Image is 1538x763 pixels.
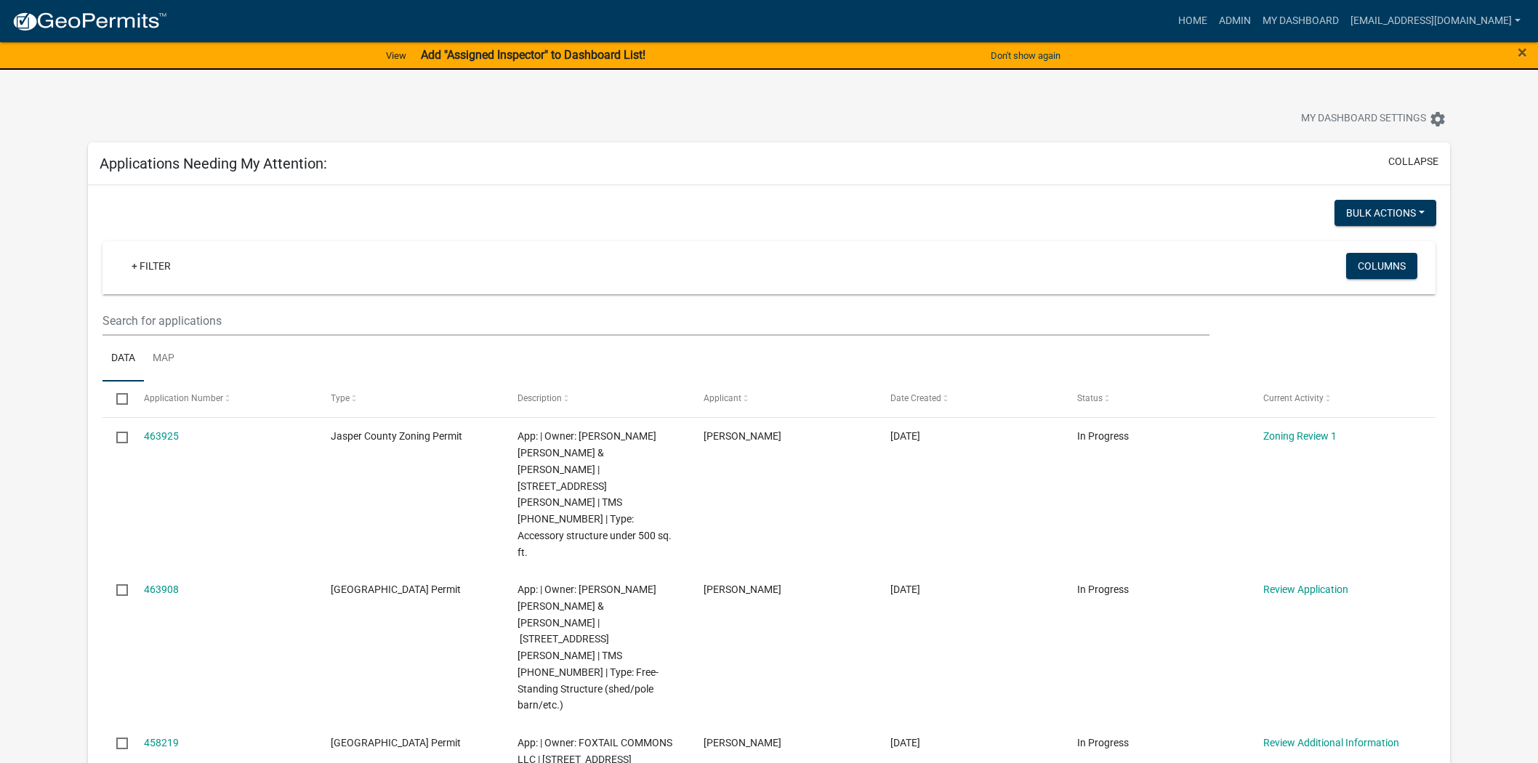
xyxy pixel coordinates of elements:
button: Don't show again [985,44,1066,68]
span: Preston Parfitt [704,737,781,748]
span: In Progress [1077,584,1129,595]
a: Admin [1213,7,1257,35]
span: App: | Owner: AGUADO GENRRY GARCIA & LIZETH | 405 SLATER OAKS RD | TMS 059-02-00-021 | Type: Acce... [518,430,672,557]
a: View [380,44,412,68]
span: Application Number [144,393,223,403]
a: Home [1172,7,1213,35]
span: Type [331,393,350,403]
a: My Dashboard [1257,7,1345,35]
span: In Progress [1077,430,1129,442]
span: Genrry García aguado [704,584,781,595]
button: Close [1518,44,1527,61]
span: 08/01/2025 [890,737,920,748]
datatable-header-cell: Application Number [130,381,317,416]
span: Description [518,393,562,403]
span: 08/14/2025 [890,584,920,595]
a: 458219 [144,737,179,748]
datatable-header-cell: Date Created [877,381,1063,416]
span: Jasper County Building Permit [331,584,461,595]
span: Current Activity [1263,393,1324,403]
button: Columns [1346,253,1417,279]
i: settings [1429,110,1446,128]
a: 463925 [144,430,179,442]
button: collapse [1388,154,1438,169]
strong: Add "Assigned Inspector" to Dashboard List! [421,48,645,62]
a: Zoning Review 1 [1263,430,1337,442]
span: Applicant [704,393,741,403]
input: Search for applications [102,306,1210,336]
datatable-header-cell: Type [317,381,504,416]
span: Genrry García aguado [704,430,781,442]
span: × [1518,42,1527,62]
button: Bulk Actions [1334,200,1436,226]
a: 463908 [144,584,179,595]
datatable-header-cell: Status [1063,381,1249,416]
a: [EMAIL_ADDRESS][DOMAIN_NAME] [1345,7,1526,35]
a: Data [102,336,144,382]
datatable-header-cell: Select [102,381,130,416]
a: Review Application [1263,584,1348,595]
a: + Filter [120,253,182,279]
a: Map [144,336,183,382]
span: Jasper County Building Permit [331,737,461,748]
span: 08/14/2025 [890,430,920,442]
datatable-header-cell: Description [503,381,690,416]
span: Date Created [890,393,941,403]
span: In Progress [1077,737,1129,748]
span: My Dashboard Settings [1301,110,1426,128]
span: App: | Owner: AGUADO GENRRY GARCIA & LIZETH | 405 SLATER OAKS RD | TMS 059-02-00-021 | Type: Free... [518,584,659,711]
button: My Dashboard Settingssettings [1289,105,1458,133]
datatable-header-cell: Applicant [690,381,877,416]
a: Review Additional Information [1263,737,1399,748]
span: Status [1077,393,1103,403]
span: Jasper County Zoning Permit [331,430,462,442]
datatable-header-cell: Current Activity [1249,381,1436,416]
h5: Applications Needing My Attention: [100,155,327,172]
